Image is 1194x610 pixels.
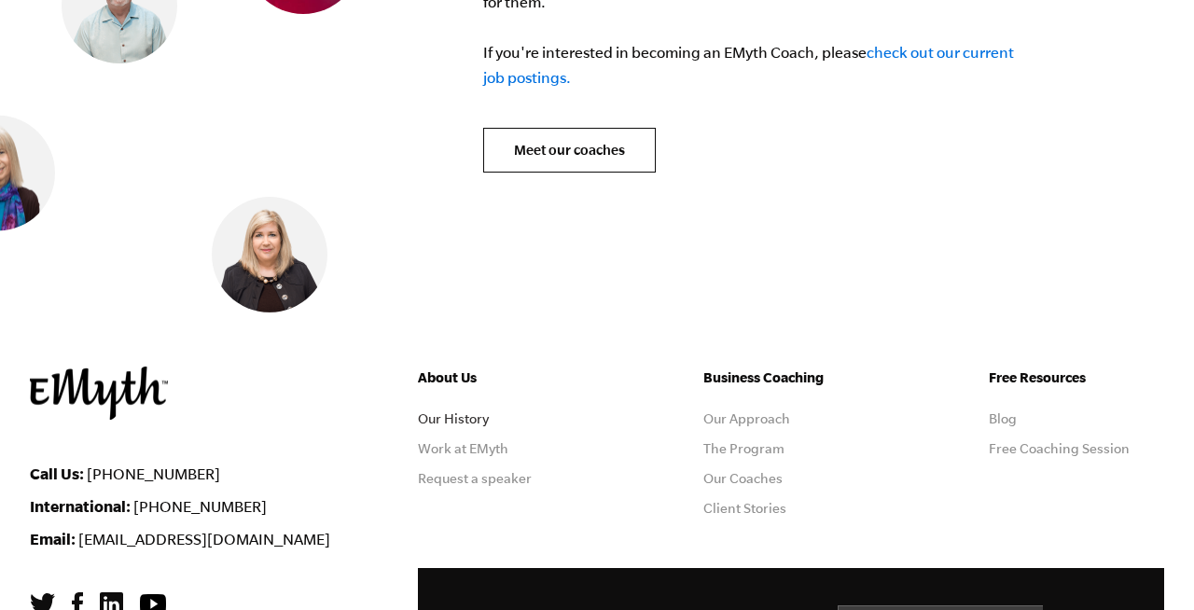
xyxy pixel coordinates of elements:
a: Client Stories [703,501,786,516]
a: Request a speaker [418,471,532,486]
a: The Program [703,441,784,456]
strong: Call Us: [30,464,84,482]
img: EMyth [30,367,168,420]
h5: Business Coaching [703,367,879,389]
a: [PHONE_NUMBER] [87,465,220,482]
a: Free Coaching Session [989,441,1130,456]
a: Blog [989,411,1017,426]
strong: International: [30,497,131,515]
a: [PHONE_NUMBER] [133,498,267,515]
iframe: Chat Widget [1101,520,1194,610]
img: Tricia Amara, EMyth Business Coach [212,197,327,312]
a: Our Approach [703,411,790,426]
a: check out our current job postings. [483,44,1014,86]
a: Our Coaches [703,471,783,486]
a: Our History [418,411,489,426]
a: Meet our coaches [483,128,656,173]
a: Work at EMyth [418,441,508,456]
h5: Free Resources [989,367,1164,389]
a: [EMAIL_ADDRESS][DOMAIN_NAME] [78,531,330,548]
strong: Email: [30,530,76,548]
h5: About Us [418,367,593,389]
